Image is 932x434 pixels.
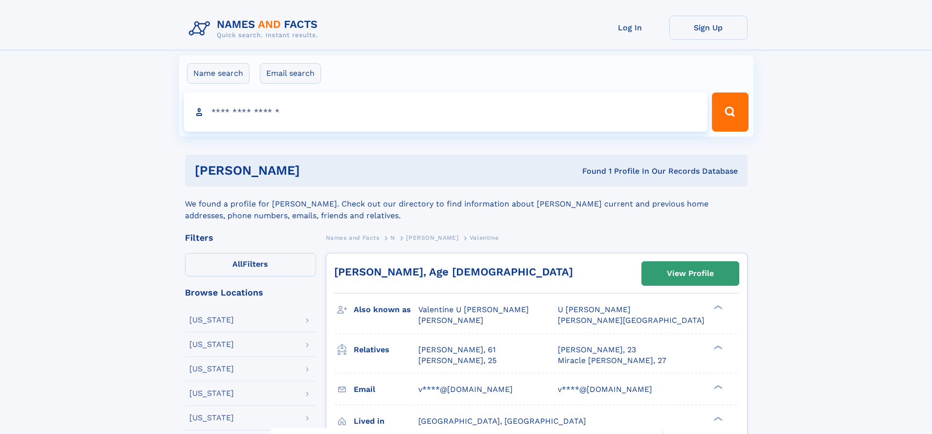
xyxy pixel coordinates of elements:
span: [PERSON_NAME][GEOGRAPHIC_DATA] [558,316,705,325]
label: Email search [260,63,321,84]
a: Sign Up [669,16,748,40]
div: ❯ [711,384,723,390]
div: [US_STATE] [189,389,234,397]
h1: [PERSON_NAME] [195,164,441,177]
div: [US_STATE] [189,414,234,422]
div: Found 1 Profile In Our Records Database [441,166,738,177]
button: Search Button [712,92,748,132]
h3: Relatives [354,342,418,358]
div: [US_STATE] [189,341,234,348]
h3: Email [354,381,418,398]
img: Logo Names and Facts [185,16,326,42]
span: [PERSON_NAME] [418,316,483,325]
div: ❯ [711,304,723,311]
div: [US_STATE] [189,365,234,373]
div: Filters [185,233,316,242]
a: View Profile [642,262,739,285]
span: U [PERSON_NAME] [558,305,631,314]
a: [PERSON_NAME], 25 [418,355,497,366]
div: ❯ [711,344,723,350]
a: Names and Facts [326,231,380,244]
span: [GEOGRAPHIC_DATA], [GEOGRAPHIC_DATA] [418,416,586,426]
h3: Also known as [354,301,418,318]
a: [PERSON_NAME] [406,231,458,244]
div: View Profile [667,262,714,285]
span: [PERSON_NAME] [406,234,458,241]
span: Valentine [470,234,499,241]
label: Filters [185,253,316,276]
label: Name search [187,63,250,84]
a: [PERSON_NAME], 23 [558,344,636,355]
a: Miracle [PERSON_NAME], 27 [558,355,666,366]
span: N [390,234,395,241]
a: [PERSON_NAME], 61 [418,344,496,355]
h3: Lived in [354,413,418,430]
div: We found a profile for [PERSON_NAME]. Check out our directory to find information about [PERSON_N... [185,186,748,222]
div: Browse Locations [185,288,316,297]
span: Valentine U [PERSON_NAME] [418,305,529,314]
a: Log In [591,16,669,40]
a: [PERSON_NAME], Age [DEMOGRAPHIC_DATA] [334,266,573,278]
span: All [232,259,243,269]
a: N [390,231,395,244]
div: ❯ [711,415,723,422]
div: [US_STATE] [189,316,234,324]
input: search input [184,92,708,132]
